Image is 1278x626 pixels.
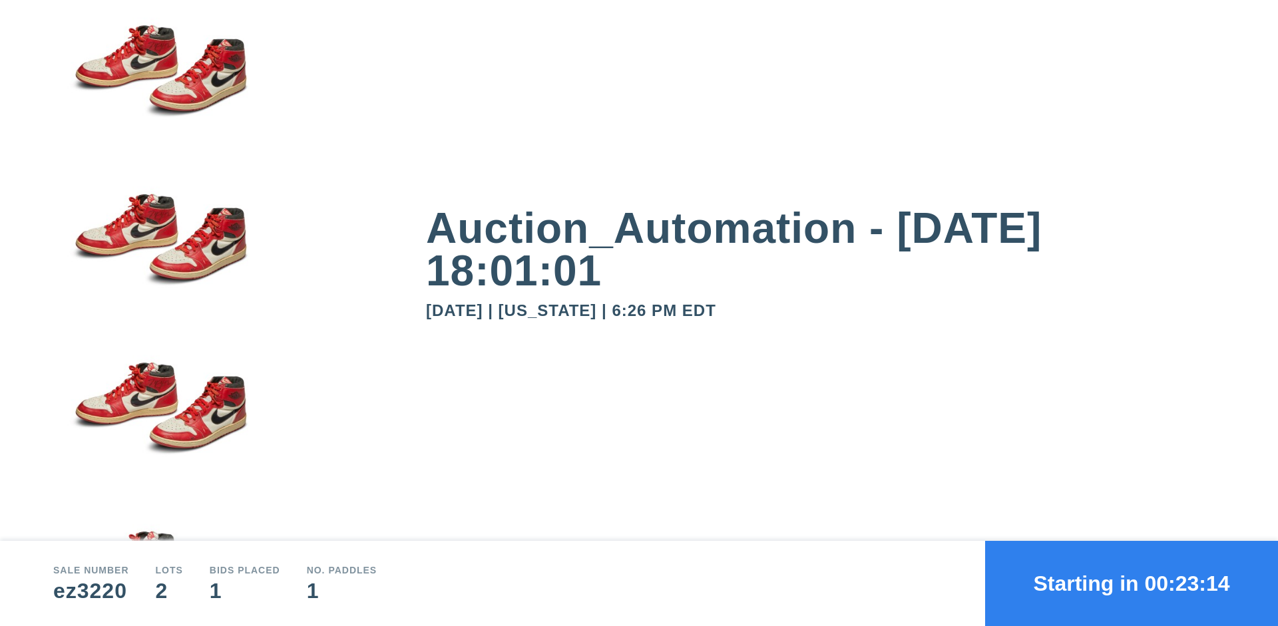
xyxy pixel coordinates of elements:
div: Lots [156,565,183,575]
div: Auction_Automation - [DATE] 18:01:01 [426,207,1225,292]
div: Bids Placed [210,565,280,575]
div: ez3220 [53,580,129,601]
div: 1 [210,580,280,601]
div: 2 [156,580,183,601]
button: Starting in 00:23:14 [985,541,1278,626]
div: 1 [307,580,377,601]
div: No. Paddles [307,565,377,575]
img: small [53,2,266,171]
img: small [53,170,266,339]
div: Sale number [53,565,129,575]
div: [DATE] | [US_STATE] | 6:26 PM EDT [426,303,1225,319]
